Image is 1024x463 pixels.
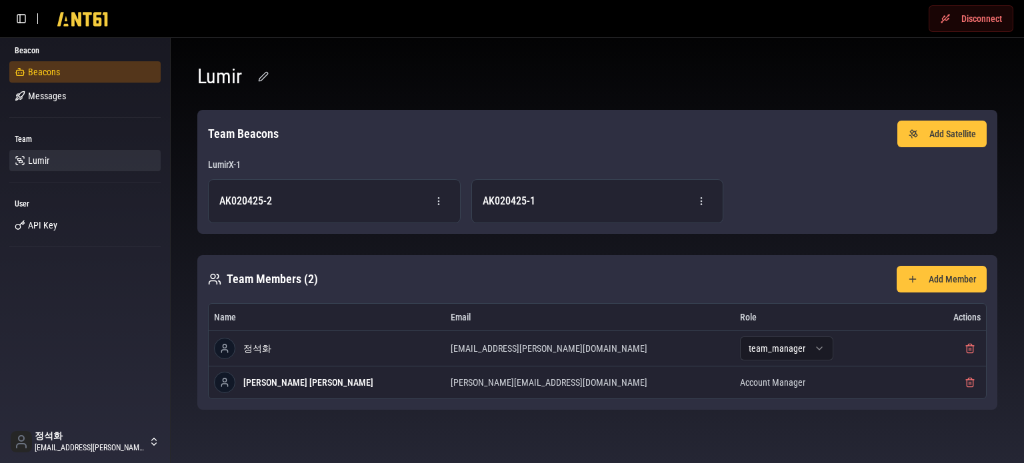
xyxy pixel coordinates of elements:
[879,304,986,330] th: Actions
[9,150,161,171] a: Lumir
[9,61,161,83] a: Beacons
[243,376,373,389] span: [PERSON_NAME] [PERSON_NAME]
[9,215,161,236] a: API Key
[9,193,161,215] div: User
[445,304,734,330] th: Email
[197,65,242,89] h1: Lumir
[691,191,712,212] button: Beacon actions
[9,85,161,107] a: Messages
[35,430,146,442] span: 정석화
[929,5,1013,32] button: Disconnect
[897,266,987,292] button: Add Member
[9,129,161,150] div: Team
[28,89,66,103] span: Messages
[227,270,318,288] h3: Team Members ( 2 )
[219,193,272,209] div: AK020425-2
[897,121,987,147] button: Add Satellite
[5,426,165,458] button: 정석화[EMAIL_ADDRESS][PERSON_NAME][DOMAIN_NAME]
[9,40,161,61] div: Beacon
[28,65,60,79] span: Beacons
[208,158,987,171] h4: LumirX-1
[483,193,535,209] div: AK020425-1
[243,342,271,355] span: 정석화
[445,330,734,366] td: [EMAIL_ADDRESS][PERSON_NAME][DOMAIN_NAME]
[428,191,449,212] button: Beacon actions
[740,377,805,388] span: account manager
[735,304,879,330] th: Role
[208,125,279,143] h3: Team Beacons
[209,304,445,330] th: Name
[35,442,146,453] span: [EMAIL_ADDRESS][PERSON_NAME][DOMAIN_NAME]
[28,219,57,232] span: API Key
[28,154,49,167] span: Lumir
[445,366,734,398] td: [PERSON_NAME][EMAIL_ADDRESS][DOMAIN_NAME]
